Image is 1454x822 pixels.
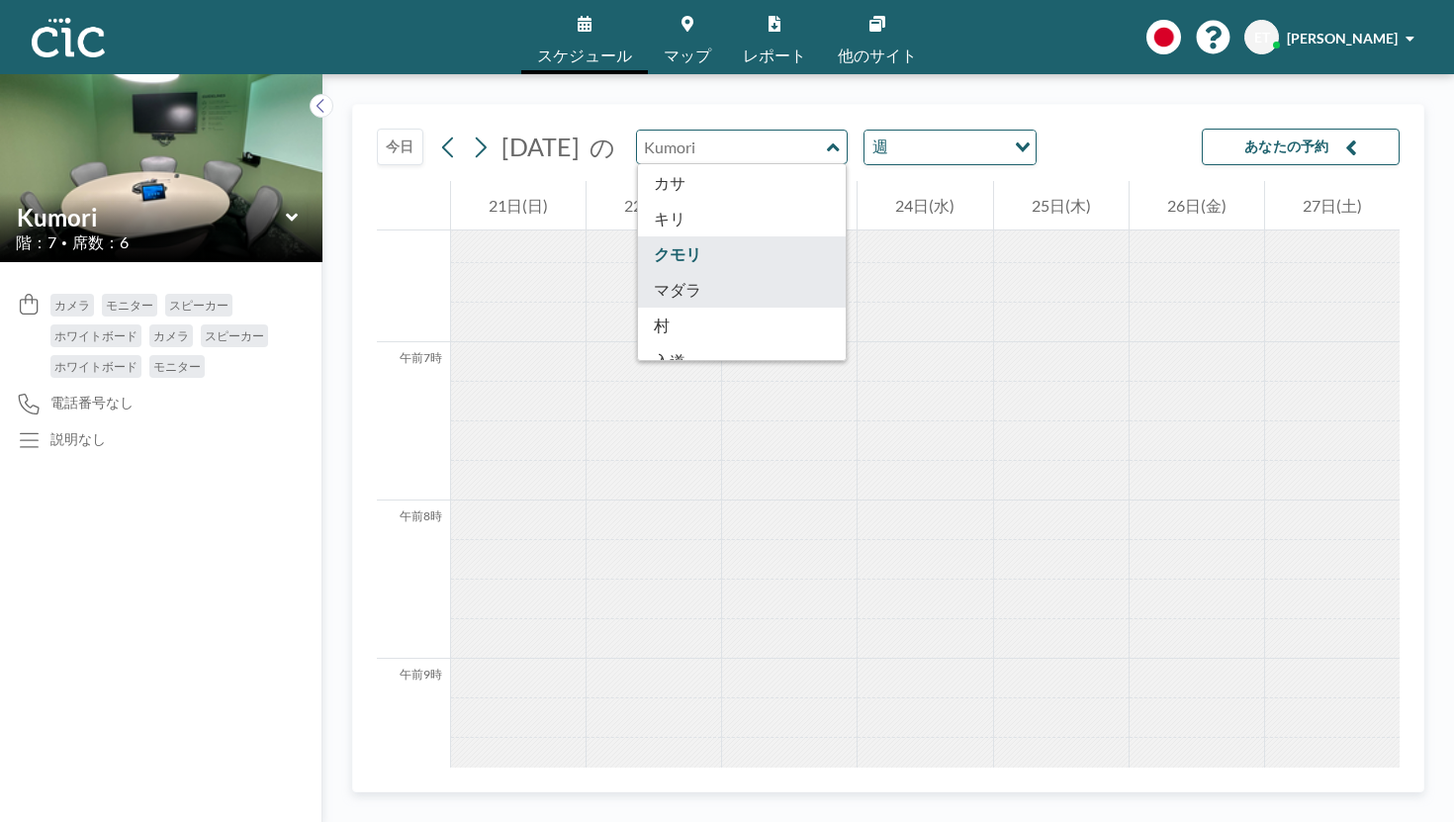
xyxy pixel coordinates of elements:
font: 入道 [654,351,685,370]
font: [DATE] [501,132,580,161]
div: オプションを検索 [864,131,1036,164]
font: • [61,236,67,248]
font: スケジュール [537,46,632,64]
font: カメラ [153,328,189,343]
font: マップ [664,46,711,64]
font: [PERSON_NAME] [1287,30,1398,46]
font: 27日(土) [1303,196,1362,215]
font: マダラ [654,280,701,299]
font: キリ [654,209,685,228]
font: クモリ [654,244,701,263]
input: クモリ [17,203,286,231]
font: 今日 [386,137,414,154]
button: あなたの予約 [1202,129,1400,165]
img: 組織ロゴ [32,18,105,57]
font: ホワイトボード [54,359,137,374]
font: の [590,132,615,161]
font: レポート [743,46,806,64]
font: 村 [654,316,670,334]
font: ET [1254,29,1270,46]
font: 階：7 [16,232,56,251]
button: 今日 [377,129,423,165]
font: 席数：6 [72,232,129,251]
font: 午前7時 [400,350,442,365]
font: 週 [872,137,888,155]
font: 説明なし [50,430,106,447]
font: ホワイトボード [54,328,137,343]
font: カサ [654,173,685,192]
font: カメラ [54,298,90,313]
font: 26日(金) [1167,196,1227,215]
font: 電話番号なし [50,394,134,411]
font: スピーカー [205,328,264,343]
input: オプションを検索 [894,135,1003,160]
font: モニター [153,359,201,374]
font: 21日(日) [489,196,548,215]
font: 24日(水) [895,196,954,215]
font: 25日(木) [1032,196,1091,215]
input: Kumori [637,131,827,163]
font: スピーカー [169,298,228,313]
font: 22日(月) [624,196,683,215]
font: あなたの予約 [1244,137,1329,154]
font: 午前9時 [400,667,442,682]
font: 他のサイト [838,46,917,64]
font: モニター [106,298,153,313]
font: 午前8時 [400,508,442,523]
